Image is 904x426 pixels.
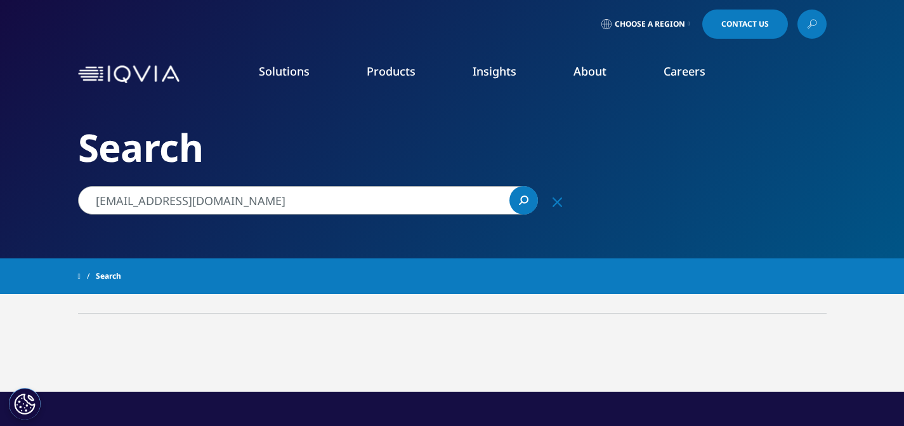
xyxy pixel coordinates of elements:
[185,44,827,104] nav: Primary
[664,63,705,79] a: Careers
[96,265,121,288] span: Search
[9,388,41,420] button: Cookies Settings
[78,65,180,84] img: IQVIA Healthcare Information Technology and Pharma Clinical Research Company
[721,20,769,28] span: Contact Us
[702,10,788,39] a: Contact Us
[259,63,310,79] a: Solutions
[473,63,516,79] a: Insights
[542,186,573,216] div: Clear
[78,124,827,171] h2: Search
[553,197,562,207] svg: Clear
[509,186,538,215] a: Search
[573,63,606,79] a: About
[615,19,685,29] span: Choose a Region
[78,186,538,215] input: Search
[367,63,416,79] a: Products
[519,196,528,205] svg: Search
